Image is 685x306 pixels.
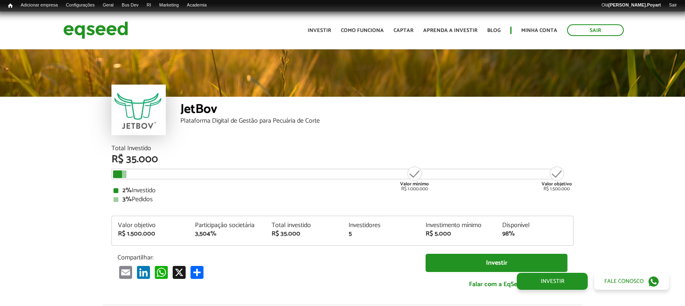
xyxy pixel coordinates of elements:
a: Minha conta [521,28,557,33]
div: Participação societária [195,222,260,229]
a: Investir [426,254,567,272]
a: Email [118,266,134,279]
div: Investido [113,187,572,194]
a: Investir [308,28,331,33]
a: Aprenda a investir [423,28,477,33]
a: Bus Dev [118,2,143,8]
strong: 3% [122,194,132,205]
div: R$ 35.000 [111,154,574,165]
a: Adicionar empresa [17,2,62,8]
a: Blog [487,28,501,33]
a: Geral [98,2,118,8]
div: 98% [502,231,567,237]
div: 5 [349,231,413,237]
a: LinkedIn [135,266,152,279]
a: RI [143,2,155,8]
strong: Valor mínimo [400,180,429,188]
div: R$ 1.500.000 [542,166,572,191]
span: Início [8,3,13,8]
a: Fale conosco [594,273,669,290]
a: Sair [567,24,624,36]
div: Valor objetivo [118,222,183,229]
a: Falar com a EqSeed [426,276,567,293]
a: Configurações [62,2,99,8]
a: Como funciona [341,28,384,33]
div: Investimento mínimo [426,222,490,229]
div: Investidores [349,222,413,229]
div: Plataforma Digital de Gestão para Pecuária de Corte [180,118,574,124]
a: Captar [394,28,413,33]
div: R$ 1.000.000 [399,166,430,191]
div: Total Investido [111,145,574,152]
div: R$ 1.500.000 [118,231,183,237]
a: Sair [665,2,681,8]
a: Academia [183,2,211,8]
a: Início [4,2,17,10]
div: Total investido [272,222,336,229]
a: WhatsApp [153,266,169,279]
strong: Valor objetivo [542,180,572,188]
a: X [171,266,187,279]
a: Investir [517,273,588,290]
p: Compartilhar: [118,254,413,261]
a: Marketing [155,2,183,8]
div: Disponível [502,222,567,229]
div: R$ 35.000 [272,231,336,237]
strong: 2% [122,185,132,196]
div: 3,504% [195,231,260,237]
a: Olá[PERSON_NAME].Poyart [597,2,665,8]
strong: [PERSON_NAME].Poyart [608,2,661,7]
a: Share [189,266,205,279]
div: JetBov [180,103,574,118]
img: EqSeed [63,19,128,41]
div: R$ 5.000 [426,231,490,237]
div: Pedidos [113,196,572,203]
